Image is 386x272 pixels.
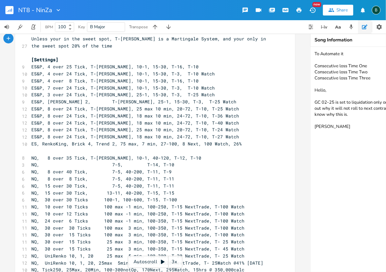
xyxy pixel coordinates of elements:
[31,211,244,217] span: NQ, 10 over 12 Ticks 100 max -1 min, 100-250, T-15 NextTrade, T-100 Watch
[45,25,53,29] div: BPM
[31,260,263,266] span: NQ, UniRenko 10, 1, 20, 25max 5min, 130-330, T-328 NextTrade, T- 25Watch @41% [DATE]
[31,218,244,224] span: NQ, 24 over 6 Ticks 100 max -1 min, 100-350, T-15 NextTrade, T-100 Watch
[128,256,182,268] div: Autoscroll
[31,36,269,49] span: Unless your in the sweet spot, T-[PERSON_NAME] is a Martingale System, and your only in the sweet...
[31,78,199,84] span: ES&P, 4 over 8 Tick, T-[PERSON_NAME], 10-1, 15-30, T-16, T-10
[31,92,215,98] span: ES&P, 3 over 24 Tick, T-[PERSON_NAME], 25-1, 15-30, T-3, T-25 Watch
[313,2,321,7] div: New
[31,99,236,105] span: ES&P, [PERSON_NAME] 2, T-[PERSON_NAME], 25-1, 15-30, T-3, T-25 Watch
[31,225,244,231] span: NQ, 30 over 30 Ticks 100 max 3 min, 100-350, T-15 NextTrade, T-100 Watch
[31,155,201,161] span: NQ, 8 over 35 Tick, T-[PERSON_NAME], 10-1, 40-120, T-12, T-10
[31,176,174,182] span: NQ, 8 over 8 Tick, 7-5, 40-200, T-11, T-11
[31,113,239,119] span: ES&P, 8 over 24 Tick, T-[PERSON_NAME], 18 max 10 min, 24-72, T-10, T-36 Watch
[31,134,239,140] span: ES&P, 8 over 24 Tick, T-[PERSON_NAME], 18 max 10 min, 24-72, T-10, T-27 Watch
[372,2,381,18] button: B
[31,141,242,147] span: ES, RenkoKing, Brick 4, Trend 2, 75 max, 7 min, 27-100, 8 Next, 100 Watch, 26%
[31,183,174,189] span: NQ, 15 over 30 Tick, 7-5, 40-200, T-11, T-11
[78,25,85,29] div: Key
[31,127,239,133] span: ES&P, 8 over 24 Tick, T-[PERSON_NAME], 25 max 10 min, 20-72, T-10, T-24 Watch
[31,85,215,91] span: ES&P, 7 over 24 Tick, T-[PERSON_NAME], 10-1, 15-30, T-3, T-10 Watch
[336,7,348,13] div: Share
[31,169,172,175] span: NQ, 8 over 40 Tick, 7-5, 40-200, T-11, T-9
[31,246,244,252] span: NQ, 30 over 15 Ticks 25 max 3 min, 100-350, T-15 NextTrade, T- 45 Watch
[18,7,52,13] span: NT8 - NinZa
[129,25,148,29] div: Transpose
[323,5,353,15] button: Share
[31,197,177,203] span: NQ, 30 over 30 Ticks 100-1, 100-600, T-15. T-100
[31,120,239,126] span: ES&P, 8 over 24 Tick, T-[PERSON_NAME], 18 max 10 min, 24-72, T-10, T-40 Watch
[31,239,244,245] span: NQ, 30 over 15 Ticks 25 max 3 min, 100-350, T-15 NextTrade, T- 25 Watch
[306,4,319,16] button: New
[31,71,215,77] span: ES&P, 4 over 24 Tick, T-[PERSON_NAME], 10-1, 15-30, T-3, T-10 Watch
[31,190,174,196] span: NQ, 15 over 30 Tick, 13-11, 40-200, T-15, T-15
[31,162,174,168] span: NQ, 7-5, T-14, T-10
[372,6,381,14] div: BruCe
[31,253,244,259] span: NQ, UniRenko 10, 1, 20 25 max 5 min, 100-300, T-20 NextTrade, T- 25 Watch
[31,57,58,63] span: [Settings]
[31,232,244,238] span: NQ, 30 over 15 Ticks 100 max 3 min, 100-350, T-15 NextTrade, T-100 Watch
[31,64,199,70] span: ES&P, 4 over 25 Tick, T-[PERSON_NAME], 10-1, 15-30, T-16, T-10
[90,24,105,30] span: B Major
[31,204,244,210] span: NQ, 10 over 10 Ticks 100 max -1 min, 100-250, T-15 NextTrade, T-100 Watch
[169,256,181,268] div: 3x
[31,106,239,112] span: ES&P, 8 over 24 Tick, T-[PERSON_NAME], 25 max 10 min, 20-72, T-10, T-25 Watch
